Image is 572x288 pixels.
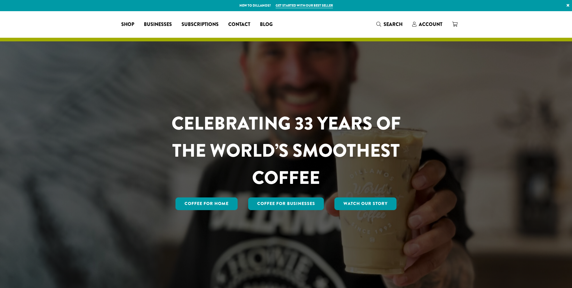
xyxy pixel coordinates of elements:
span: Contact [228,21,250,28]
a: Shop [116,20,139,29]
a: Watch Our Story [334,197,397,210]
h1: CELEBRATING 33 YEARS OF THE WORLD’S SMOOTHEST COFFEE [154,110,419,191]
span: Subscriptions [182,21,219,28]
a: Search [371,19,407,29]
span: Shop [121,21,134,28]
span: Businesses [144,21,172,28]
a: Coffee For Businesses [248,197,324,210]
span: Blog [260,21,273,28]
a: Coffee for Home [175,197,238,210]
span: Account [419,21,442,28]
span: Search [384,21,403,28]
a: Get started with our best seller [276,3,333,8]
